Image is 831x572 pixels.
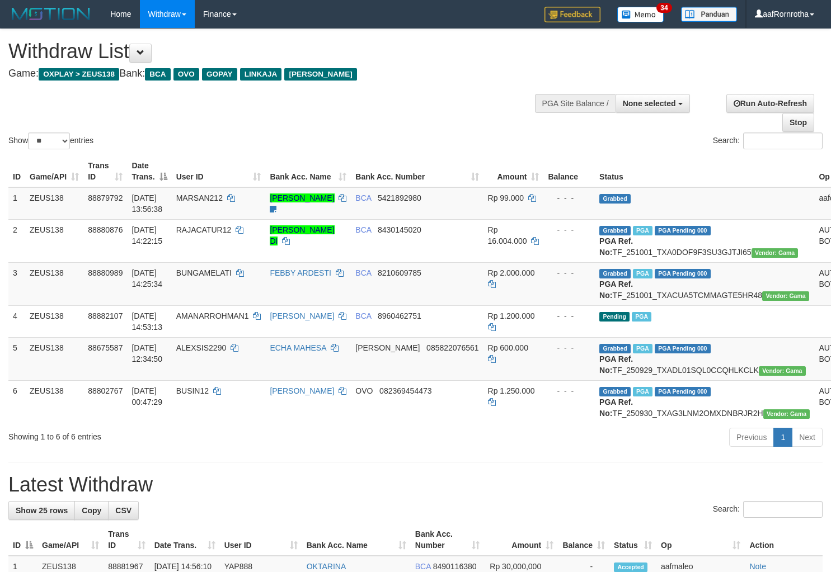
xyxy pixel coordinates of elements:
span: Vendor URL: https://trx31.1velocity.biz [762,291,809,301]
span: [PERSON_NAME] [284,68,356,81]
span: Vendor URL: https://trx31.1velocity.biz [752,248,799,258]
span: [DATE] 12:34:50 [132,343,162,363]
th: Amount: activate to sort column ascending [484,524,558,556]
h4: Game: Bank: [8,68,543,79]
span: BCA [145,68,170,81]
span: Marked by aafnoeunsreypich [633,226,652,235]
span: Copy 8210609785 to clipboard [378,268,421,277]
div: - - - [548,310,590,322]
span: Rp 2.000.000 [488,268,535,277]
div: - - - [548,385,590,396]
span: Rp 600.000 [488,343,528,352]
span: Copy 8430145020 to clipboard [378,225,421,234]
th: Op: activate to sort column ascending [656,524,745,556]
div: - - - [548,267,590,278]
img: panduan.png [681,7,737,22]
span: [DATE] 13:56:38 [132,193,162,214]
span: BCA [355,268,371,277]
th: Bank Acc. Name: activate to sort column ascending [302,524,411,556]
span: LINKAJA [240,68,282,81]
span: Vendor URL: https://trx31.1velocity.biz [763,409,810,419]
span: OVO [355,386,373,395]
span: Copy 8960462751 to clipboard [378,311,421,320]
span: 88675587 [88,343,123,352]
td: 3 [8,262,25,305]
td: 5 [8,337,25,380]
a: Copy [74,501,109,520]
span: [DATE] 14:22:15 [132,225,162,245]
th: Bank Acc. Number: activate to sort column ascending [411,524,484,556]
h1: Latest Withdraw [8,474,823,496]
a: FEBBY ARDESTI [270,268,331,277]
span: [PERSON_NAME] [355,343,420,352]
span: BUSIN12 [176,386,209,395]
span: Copy [82,506,101,515]
span: Copy 085822076561 to clipboard [426,343,478,352]
th: Game/API: activate to sort column ascending [25,155,83,187]
span: Marked by aafpengsreynich [633,344,652,353]
div: PGA Site Balance / [535,94,616,113]
select: Showentries [28,133,70,149]
td: ZEUS138 [25,219,83,262]
td: TF_251001_TXACUA5TCMMAGTE5HR48 [595,262,814,305]
span: PGA Pending [655,387,711,396]
span: Rp 1.200.000 [488,311,535,320]
span: RAJACATUR12 [176,225,232,234]
b: PGA Ref. No: [599,398,633,418]
span: PGA Pending [655,344,711,353]
th: ID: activate to sort column descending [8,524,37,556]
span: Show 25 rows [16,506,68,515]
span: Marked by aafnoeunsreypich [632,312,651,322]
div: - - - [548,192,590,204]
th: Balance: activate to sort column ascending [558,524,609,556]
td: ZEUS138 [25,262,83,305]
span: Grabbed [599,194,631,204]
th: Game/API: activate to sort column ascending [37,524,104,556]
b: PGA Ref. No: [599,354,633,375]
span: Copy 8490116380 to clipboard [433,562,477,571]
span: 88879792 [88,193,123,202]
input: Search: [743,501,823,518]
span: Pending [599,312,630,322]
td: ZEUS138 [25,305,83,337]
span: BCA [415,562,431,571]
span: Rp 16.004.000 [488,225,527,245]
b: PGA Ref. No: [599,237,633,257]
span: OVO [173,68,199,81]
span: OXPLAY > ZEUS138 [39,68,119,81]
span: Rp 99.000 [488,193,524,202]
b: PGA Ref. No: [599,280,633,300]
span: Grabbed [599,226,631,235]
th: Bank Acc. Number: activate to sort column ascending [351,155,483,187]
span: CSV [115,506,132,515]
th: User ID: activate to sort column ascending [220,524,302,556]
span: MARSAN212 [176,193,223,202]
th: Bank Acc. Name: activate to sort column ascending [265,155,351,187]
a: Previous [729,428,774,447]
td: TF_251001_TXA0DOF9F3SU3GJTJI65 [595,219,814,262]
th: Status: activate to sort column ascending [609,524,656,556]
label: Search: [713,133,823,149]
img: MOTION_logo.png [8,6,93,22]
span: Copy 082369454473 to clipboard [379,386,431,395]
span: Copy 5421892980 to clipboard [378,193,421,202]
span: Grabbed [599,387,631,396]
th: Action [745,524,823,556]
a: ECHA MAHESA [270,343,326,352]
span: 34 [656,3,672,13]
label: Show entries [8,133,93,149]
a: CSV [108,501,139,520]
th: ID [8,155,25,187]
img: Feedback.jpg [544,7,600,22]
td: ZEUS138 [25,380,83,423]
span: Marked by aafnoeunsreypich [633,269,652,278]
th: Trans ID: activate to sort column ascending [83,155,127,187]
span: [DATE] 14:53:13 [132,311,162,332]
a: [PERSON_NAME] [270,193,334,202]
td: 4 [8,305,25,337]
div: - - - [548,342,590,353]
a: Run Auto-Refresh [726,94,814,113]
th: Status [595,155,814,187]
a: Next [792,428,823,447]
span: Accepted [614,562,647,572]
